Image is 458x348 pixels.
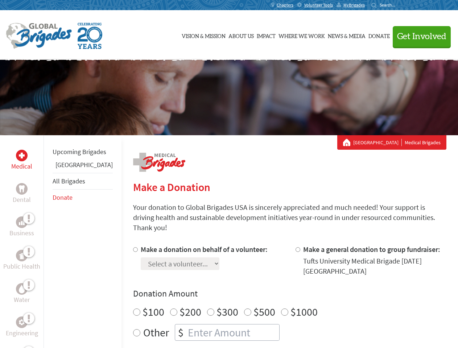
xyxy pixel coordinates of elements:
div: Water [16,283,28,295]
li: All Brigades [53,173,113,190]
a: WaterWater [14,283,30,305]
div: Business [16,216,28,228]
span: MyBrigades [343,2,365,8]
div: Medical Brigades [343,139,441,146]
a: [GEOGRAPHIC_DATA] [353,139,402,146]
p: Water [14,295,30,305]
img: Medical [19,153,25,158]
span: Volunteer Tools [304,2,333,8]
a: Upcoming Brigades [53,148,106,156]
span: Chapters [277,2,293,8]
a: About Us [228,17,254,53]
p: Your donation to Global Brigades USA is sincerely appreciated and much needed! Your support is dr... [133,202,446,233]
a: BusinessBusiness [9,216,34,238]
input: Search... [380,2,400,8]
p: Public Health [3,261,40,272]
h4: Donation Amount [133,288,446,299]
img: Dental [19,185,25,192]
label: $200 [180,305,201,319]
a: Donate [368,17,390,53]
li: Belize [53,160,113,173]
a: Donate [53,193,73,202]
p: Business [9,228,34,238]
button: Get Involved [393,26,451,47]
div: $ [175,324,186,340]
p: Engineering [6,328,38,338]
a: Where We Work [278,17,325,53]
img: Global Brigades Logo [6,23,72,49]
img: logo-medical.png [133,153,185,172]
label: Other [143,324,169,341]
span: Get Involved [397,32,446,41]
label: $1000 [290,305,318,319]
a: EngineeringEngineering [6,316,38,338]
div: Dental [16,183,28,195]
li: Donate [53,190,113,206]
a: News & Media [328,17,366,53]
div: Public Health [16,250,28,261]
a: All Brigades [53,177,85,185]
a: Public HealthPublic Health [3,250,40,272]
p: Medical [11,161,32,171]
li: Upcoming Brigades [53,144,113,160]
a: Impact [257,17,276,53]
img: Engineering [19,319,25,325]
p: Dental [13,195,31,205]
a: Vision & Mission [182,17,226,53]
img: Public Health [19,252,25,259]
img: Business [19,219,25,225]
a: DentalDental [13,183,31,205]
label: $100 [143,305,164,319]
input: Enter Amount [186,324,279,340]
a: [GEOGRAPHIC_DATA] [55,161,113,169]
img: Global Brigades Celebrating 20 Years [78,23,102,49]
img: Water [19,285,25,293]
label: $300 [216,305,238,319]
h2: Make a Donation [133,181,446,194]
div: Engineering [16,316,28,328]
label: $500 [253,305,275,319]
label: Make a donation on behalf of a volunteer: [141,245,268,254]
div: Medical [16,150,28,161]
div: Tufts University Medical Brigade [DATE] [GEOGRAPHIC_DATA] [303,256,446,276]
label: Make a general donation to group fundraiser: [303,245,440,254]
a: MedicalMedical [11,150,32,171]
